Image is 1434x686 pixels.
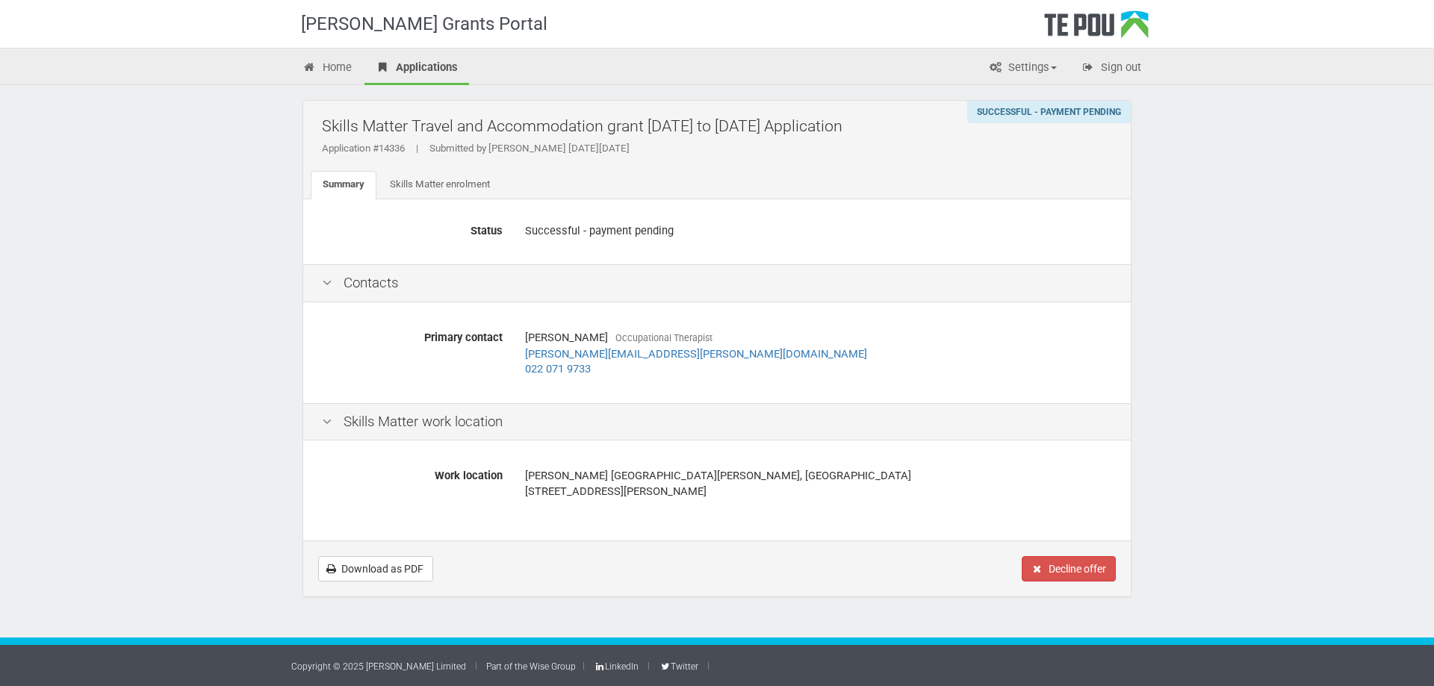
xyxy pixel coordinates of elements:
span: | [405,143,429,154]
a: Download as PDF [318,556,433,581]
div: [PERSON_NAME] [525,325,1112,382]
a: [PERSON_NAME][EMAIL_ADDRESS][PERSON_NAME][DOMAIN_NAME] [525,347,867,361]
a: 022 071 9733 [525,362,591,375]
div: Contacts [303,264,1131,302]
div: Successful - payment pending [525,218,1112,244]
div: Te Pou Logo [1044,10,1149,48]
span: Occupational Therapist [615,332,713,343]
button: Decline offer [1022,556,1116,581]
a: Settings [977,52,1068,85]
div: Skills Matter work location [303,403,1131,441]
a: Sign out [1070,52,1152,85]
address: [PERSON_NAME] [GEOGRAPHIC_DATA][PERSON_NAME], [GEOGRAPHIC_DATA] [STREET_ADDRESS][PERSON_NAME] [525,468,1112,499]
label: Status [311,218,514,239]
a: Summary [311,171,376,199]
a: Copyright © 2025 [PERSON_NAME] Limited [291,661,466,672]
a: Skills Matter enrolment [378,171,502,199]
div: Application #14336 Submitted by [PERSON_NAME] [DATE][DATE] [322,142,1120,155]
a: Part of the Wise Group [486,661,576,672]
a: Applications [364,52,469,85]
div: Successful - payment pending [967,101,1131,123]
label: Work location [311,463,514,484]
label: Primary contact [311,325,514,346]
a: Twitter [659,661,698,672]
a: Home [291,52,363,85]
h2: Skills Matter Travel and Accommodation grant [DATE] to [DATE] Application [322,108,1120,143]
a: LinkedIn [594,661,639,672]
